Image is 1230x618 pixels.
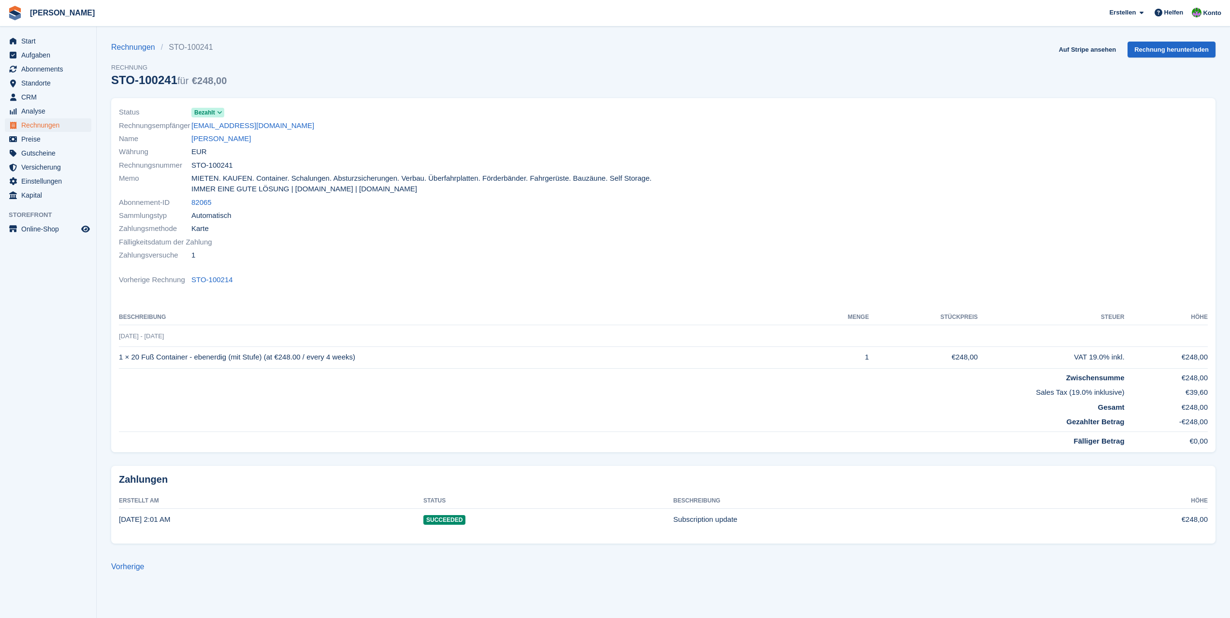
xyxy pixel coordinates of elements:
[1109,8,1136,17] span: Erstellen
[5,188,91,202] a: menu
[1074,437,1125,445] strong: Fälliger Betrag
[5,222,91,236] a: Speisekarte
[192,75,227,86] span: €248,00
[21,62,79,76] span: Abonnements
[21,160,79,174] span: Versicherung
[21,48,79,62] span: Aufgaben
[119,493,423,509] th: Erstellt am
[119,133,191,144] span: Name
[1066,374,1125,382] strong: Zwischensumme
[5,62,91,76] a: menu
[191,250,195,261] span: 1
[5,34,91,48] a: menu
[119,383,1125,398] td: Sales Tax (19.0% inklusive)
[21,132,79,146] span: Preise
[869,346,978,368] td: €248,00
[1125,383,1208,398] td: €39,60
[1125,346,1208,368] td: €248,00
[111,63,227,72] span: Rechnung
[191,107,224,118] a: Bezahlt
[5,174,91,188] a: menu
[191,146,207,158] span: EUR
[1053,509,1208,530] td: €248,00
[191,210,232,221] span: Automatisch
[5,48,91,62] a: menu
[80,223,91,235] a: Vorschau-Shop
[119,107,191,118] span: Status
[5,160,91,174] a: menu
[111,562,145,571] a: Vorherige
[119,250,191,261] span: Zahlungsversuche
[119,237,212,248] span: Fälligkeitsdatum der Zahlung
[423,515,465,525] span: Succeeded
[119,197,191,208] span: Abonnement-ID
[8,6,22,20] img: stora-icon-8386f47178a22dfd0bd8f6a31ec36ba5ce8667c1dd55bd0f319d3a0aa187defe.svg
[119,515,170,523] time: 2025-09-18 00:01:21 UTC
[807,310,869,325] th: MENGE
[1098,403,1125,411] strong: Gesamt
[119,173,191,195] span: Memo
[1203,8,1221,18] span: Konto
[21,104,79,118] span: Analyse
[1125,413,1208,431] td: -€248,00
[21,76,79,90] span: Standorte
[119,346,807,368] td: 1 × 20 Fuß Container - ebenerdig (mit Stufe) (at €248.00 / every 4 weeks)
[1067,417,1125,426] strong: Gezahlter Betrag
[21,222,79,236] span: Online-Shop
[119,223,191,234] span: Zahlungsmethode
[1164,8,1184,17] span: Helfen
[423,493,673,509] th: Status
[191,160,233,171] span: STO-100241
[5,90,91,104] a: menu
[191,133,251,144] a: [PERSON_NAME]
[1125,310,1208,325] th: Höhe
[119,146,191,158] span: Währung
[21,90,79,104] span: CRM
[191,120,314,131] a: [EMAIL_ADDRESS][DOMAIN_NAME]
[191,223,209,234] span: Karte
[1053,493,1208,509] th: Höhe
[1192,8,1201,17] img: Kirsten May-Schäfer
[119,160,191,171] span: Rechnungsnummer
[119,474,1208,486] h2: Zahlungen
[21,34,79,48] span: Start
[5,104,91,118] a: menu
[673,493,1053,509] th: Beschreibung
[111,42,227,53] nav: breadcrumbs
[673,509,1053,530] td: Subscription update
[807,346,869,368] td: 1
[1125,431,1208,446] td: €0,00
[194,108,215,117] span: Bezahlt
[191,197,212,208] a: 82065
[5,146,91,160] a: menu
[869,310,978,325] th: Stückpreis
[978,310,1124,325] th: Steuer
[177,75,188,86] span: für
[119,210,191,221] span: Sammlungstyp
[21,174,79,188] span: Einstellungen
[191,274,233,286] a: STO-100214
[21,118,79,132] span: Rechnungen
[21,146,79,160] span: Gutscheine
[119,332,164,340] span: [DATE] - [DATE]
[5,132,91,146] a: menu
[9,210,96,220] span: Storefront
[1128,42,1216,57] a: Rechnung herunterladen
[978,352,1124,363] div: VAT 19.0% inkl.
[1125,368,1208,383] td: €248,00
[1125,398,1208,413] td: €248,00
[21,188,79,202] span: Kapital
[119,274,191,286] span: Vorherige Rechnung
[1055,42,1120,57] a: Auf Stripe ansehen
[5,76,91,90] a: menu
[5,118,91,132] a: menu
[26,5,99,21] a: [PERSON_NAME]
[191,173,658,195] span: MIETEN. KAUFEN. Container. Schalungen. Absturzsicherungen. Verbau. Überfahrplatten. Förderbänder....
[111,42,161,53] a: Rechnungen
[111,73,227,86] div: STO-100241
[119,310,807,325] th: Beschreibung
[119,120,191,131] span: Rechnungsempfänger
